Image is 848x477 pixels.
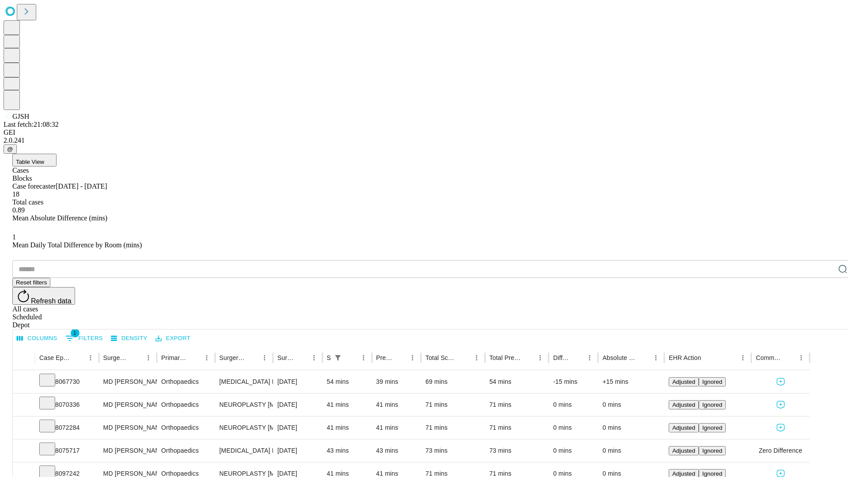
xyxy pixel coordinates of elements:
[72,352,84,364] button: Sort
[376,371,417,393] div: 39 mins
[425,439,481,462] div: 73 mins
[7,146,13,152] span: @
[553,416,594,439] div: 0 mins
[327,439,367,462] div: 43 mins
[699,423,726,432] button: Ignored
[327,394,367,416] div: 41 mins
[489,439,545,462] div: 73 mins
[277,354,295,361] div: Surgery Date
[783,352,795,364] button: Sort
[672,470,695,477] span: Adjusted
[17,443,30,459] button: Expand
[277,439,318,462] div: [DATE]
[672,379,695,385] span: Adjusted
[602,371,660,393] div: +15 mins
[17,397,30,413] button: Expand
[39,416,95,439] div: 8072284
[31,297,72,305] span: Refresh data
[308,352,320,364] button: Menu
[376,439,417,462] div: 43 mins
[103,439,152,462] div: MD [PERSON_NAME] [PERSON_NAME]
[277,394,318,416] div: [DATE]
[153,332,193,345] button: Export
[39,394,95,416] div: 8070336
[161,416,210,439] div: Orthopaedics
[425,371,481,393] div: 69 mins
[637,352,650,364] button: Sort
[4,136,844,144] div: 2.0.241
[332,352,344,364] button: Show filters
[602,394,660,416] div: 0 mins
[258,352,271,364] button: Menu
[669,446,699,455] button: Adjusted
[571,352,583,364] button: Sort
[277,371,318,393] div: [DATE]
[699,400,726,409] button: Ignored
[702,470,722,477] span: Ignored
[376,394,417,416] div: 41 mins
[12,287,75,305] button: Refresh data
[470,352,483,364] button: Menu
[84,352,97,364] button: Menu
[12,278,50,287] button: Reset filters
[16,279,47,286] span: Reset filters
[672,424,695,431] span: Adjusted
[220,354,245,361] div: Surgery Name
[553,394,594,416] div: 0 mins
[489,354,521,361] div: Total Predicted Duration
[756,354,781,361] div: Comments
[246,352,258,364] button: Sort
[188,352,201,364] button: Sort
[602,439,660,462] div: 0 mins
[759,439,802,462] span: Zero Difference
[672,401,695,408] span: Adjusted
[376,354,394,361] div: Predicted In Room Duration
[672,447,695,454] span: Adjusted
[109,332,150,345] button: Density
[103,371,152,393] div: MD [PERSON_NAME] [PERSON_NAME]
[425,394,481,416] div: 71 mins
[669,377,699,386] button: Adjusted
[12,214,107,222] span: Mean Absolute Difference (mins)
[553,354,570,361] div: Difference
[15,332,60,345] button: Select columns
[425,354,457,361] div: Total Scheduled Duration
[650,352,662,364] button: Menu
[425,416,481,439] div: 71 mins
[702,401,722,408] span: Ignored
[103,394,152,416] div: MD [PERSON_NAME] [PERSON_NAME]
[201,352,213,364] button: Menu
[357,352,370,364] button: Menu
[17,420,30,436] button: Expand
[669,423,699,432] button: Adjusted
[103,354,129,361] div: Surgeon Name
[4,144,17,154] button: @
[602,354,636,361] div: Absolute Difference
[489,394,545,416] div: 71 mins
[220,394,269,416] div: NEUROPLASTY [MEDICAL_DATA] AT [GEOGRAPHIC_DATA]
[161,371,210,393] div: Orthopaedics
[12,190,19,198] span: 18
[669,354,701,361] div: EHR Action
[295,352,308,364] button: Sort
[737,352,749,364] button: Menu
[39,371,95,393] div: 8067730
[161,439,210,462] div: Orthopaedics
[699,446,726,455] button: Ignored
[699,377,726,386] button: Ignored
[795,352,807,364] button: Menu
[522,352,534,364] button: Sort
[702,447,722,454] span: Ignored
[220,371,269,393] div: [MEDICAL_DATA] RELEASE
[220,416,269,439] div: NEUROPLASTY [MEDICAL_DATA] AT [GEOGRAPHIC_DATA]
[489,371,545,393] div: 54 mins
[702,424,722,431] span: Ignored
[489,416,545,439] div: 71 mins
[702,352,714,364] button: Sort
[458,352,470,364] button: Sort
[16,159,44,165] span: Table View
[4,121,59,128] span: Last fetch: 21:08:32
[17,375,30,390] button: Expand
[553,371,594,393] div: -15 mins
[756,439,805,462] div: Zero Difference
